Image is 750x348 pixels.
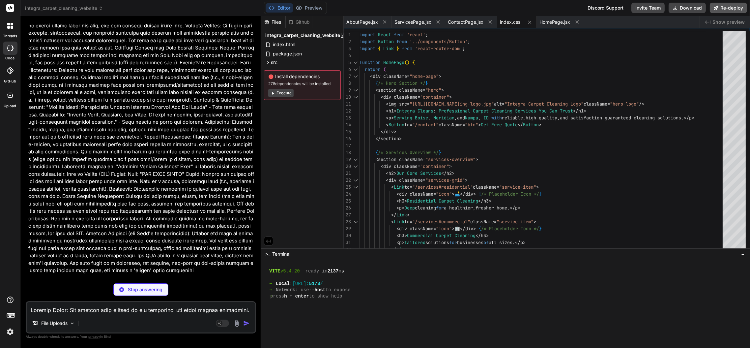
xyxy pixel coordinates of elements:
[423,177,425,183] span: =
[70,321,75,326] img: Pick Models
[344,142,351,149] div: 17
[433,226,436,232] span: =
[394,219,404,225] span: Link
[378,87,423,93] span: section className
[396,191,399,197] span: <
[410,39,468,45] span: '../components/Button'
[396,39,407,45] span: from
[505,101,584,107] span: "Integra Carpet Cleaning Logo"
[439,122,462,128] span: className
[470,219,494,225] span: className
[344,198,351,205] div: 25
[631,3,665,13] button: Invite Team
[689,115,692,121] span: p
[344,31,351,38] div: 1
[468,39,470,45] span: ;
[28,15,255,274] p: Loremip Dolor: Sit ametcon adip elitsed do eiu temporinci utl etdol magnaa enimadmini. Ven quis n...
[602,115,605,121] span: -
[378,32,391,38] span: React
[584,108,586,114] span: >
[407,59,410,65] span: )
[448,19,483,25] span: ContactPage.jsx
[428,115,431,121] span: ,
[449,94,452,100] span: >
[373,73,407,79] span: div className
[418,163,420,169] span: =
[365,66,381,72] span: return
[502,101,505,107] span: =
[460,226,465,232] span: </
[399,191,433,197] span: div className
[25,5,103,12] span: integra_carpet_cleaning_website
[452,191,454,197] span: >
[415,115,428,121] span: Boise
[420,94,449,100] span: "container"
[375,80,378,86] span: {
[344,225,351,232] div: 29
[491,101,494,107] span: "
[360,32,375,38] span: import
[394,32,404,38] span: from
[360,59,381,65] span: function
[539,19,570,25] span: HomePage.jsx
[391,219,394,225] span: <
[394,108,396,114] span: >
[394,129,396,135] span: >
[476,233,481,238] span: </
[344,94,351,101] div: 10
[441,170,447,176] span: </
[473,184,497,190] span: className
[404,184,410,190] span: to
[433,191,436,197] span: =
[439,108,470,114] span: Professional
[396,170,404,176] span: Our
[344,45,351,52] div: 3
[386,108,389,114] span: <
[412,59,415,65] span: {
[381,94,383,100] span: <
[465,177,468,183] span: >
[539,115,557,121] span: quality
[394,115,412,121] span: Serving
[710,3,747,13] button: Re-deploy
[539,122,541,128] span: >
[584,3,627,13] div: Discord Support
[261,19,285,25] div: Files
[465,226,473,232] span: div
[460,191,465,197] span: </
[271,59,277,66] span: src
[399,205,402,211] span: p
[396,46,399,51] span: }
[418,108,433,114] span: Cleans
[394,170,396,176] span: >
[378,149,439,155] span: /* Services Overview */
[741,251,745,257] span: −
[344,211,351,218] div: 27
[352,87,360,94] div: Click to collapse the range.
[375,136,381,142] span: </
[478,191,481,197] span: {
[639,101,644,107] span: />
[344,114,351,121] div: 13
[418,94,420,100] span: =
[410,219,412,225] span: =
[5,326,16,337] img: settings
[410,101,412,107] span: "
[476,205,507,211] span: fresher home
[375,87,378,93] span: <
[712,19,745,25] span: Show preview
[396,198,399,204] span: <
[497,184,499,190] span: =
[4,79,16,84] label: GitHub
[344,101,351,108] div: 11
[505,122,518,128] span: Quote
[518,205,520,211] span: >
[268,89,294,97] button: Execute
[404,59,407,65] span: (
[494,101,502,107] span: alt
[352,218,360,225] div: Click to collapse the range.
[439,73,441,79] span: >
[415,46,462,51] span: 'react-router-dom'
[386,177,389,183] span: <
[425,32,428,38] span: ;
